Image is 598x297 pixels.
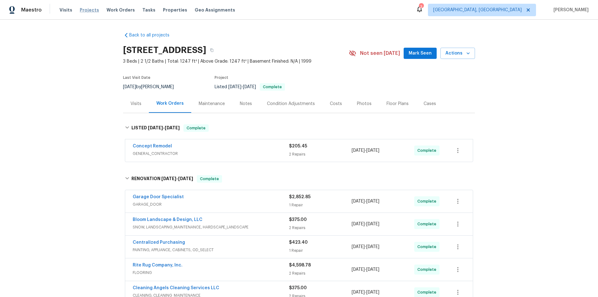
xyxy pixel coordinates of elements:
[59,7,72,13] span: Visits
[161,176,193,181] span: -
[131,124,180,132] h6: LISTED
[133,201,289,208] span: GARAGE_DOOR
[142,8,155,12] span: Tasks
[551,7,589,13] span: [PERSON_NAME]
[289,218,307,222] span: $375.00
[123,118,475,138] div: LISTED [DATE]-[DATE]Complete
[133,218,202,222] a: Bloom Landscape & Design, LLC
[133,286,219,290] a: Cleaning Angels Cleaning Services LLC
[366,199,379,204] span: [DATE]
[417,289,439,295] span: Complete
[133,144,172,148] a: Concept Remodel
[352,244,379,250] span: -
[424,101,436,107] div: Cases
[107,7,135,13] span: Work Orders
[228,85,256,89] span: -
[352,199,365,204] span: [DATE]
[352,267,365,272] span: [DATE]
[352,290,365,295] span: [DATE]
[289,225,352,231] div: 2 Repairs
[366,148,379,153] span: [DATE]
[357,101,372,107] div: Photos
[240,101,252,107] div: Notes
[165,126,180,130] span: [DATE]
[352,198,379,204] span: -
[417,147,439,154] span: Complete
[366,245,379,249] span: [DATE]
[215,85,285,89] span: Listed
[433,7,522,13] span: [GEOGRAPHIC_DATA], [GEOGRAPHIC_DATA]
[352,222,365,226] span: [DATE]
[440,48,475,59] button: Actions
[289,247,352,254] div: 1 Repair
[131,175,193,183] h6: RENOVATION
[206,45,217,56] button: Copy Address
[131,101,141,107] div: Visits
[133,263,183,267] a: Rite Rug Company, Inc.
[80,7,99,13] span: Projects
[366,267,379,272] span: [DATE]
[417,266,439,273] span: Complete
[387,101,409,107] div: Floor Plans
[148,126,180,130] span: -
[366,222,379,226] span: [DATE]
[133,270,289,276] span: FLOORING
[419,4,423,10] div: 3
[163,7,187,13] span: Properties
[133,224,289,230] span: SNOW, LANDSCAPING_MAINTENANCE, HARDSCAPE_LANDSCAPE
[289,195,311,199] span: $2,852.85
[289,286,307,290] span: $375.00
[243,85,256,89] span: [DATE]
[260,85,284,89] span: Complete
[352,266,379,273] span: -
[215,76,228,79] span: Project
[445,50,470,57] span: Actions
[133,240,185,245] a: Centralized Purchasing
[289,240,308,245] span: $423.40
[417,221,439,227] span: Complete
[289,144,307,148] span: $205.45
[352,221,379,227] span: -
[352,245,365,249] span: [DATE]
[161,176,176,181] span: [DATE]
[366,290,379,295] span: [DATE]
[133,195,184,199] a: Garage Door Specialist
[289,202,352,208] div: 1 Repair
[123,58,349,65] span: 3 Beds | 2 1/2 Baths | Total: 1247 ft² | Above Grade: 1247 ft² | Basement Finished: N/A | 1999
[352,148,365,153] span: [DATE]
[404,48,437,59] button: Mark Seen
[156,100,184,107] div: Work Orders
[417,198,439,204] span: Complete
[123,32,183,38] a: Back to all projects
[178,176,193,181] span: [DATE]
[21,7,42,13] span: Maestro
[184,125,208,131] span: Complete
[330,101,342,107] div: Costs
[133,151,289,157] span: GENERAL_CONTRACTOR
[148,126,163,130] span: [DATE]
[417,244,439,250] span: Complete
[289,151,352,157] div: 2 Repairs
[197,176,221,182] span: Complete
[133,247,289,253] span: PAINTING, APPLIANCE, CABINETS, OD_SELECT
[228,85,241,89] span: [DATE]
[360,50,400,56] span: Not seen [DATE]
[267,101,315,107] div: Condition Adjustments
[289,270,352,276] div: 2 Repairs
[195,7,235,13] span: Geo Assignments
[409,50,432,57] span: Mark Seen
[352,147,379,154] span: -
[123,47,206,53] h2: [STREET_ADDRESS]
[123,76,150,79] span: Last Visit Date
[123,83,181,91] div: by [PERSON_NAME]
[123,169,475,189] div: RENOVATION [DATE]-[DATE]Complete
[199,101,225,107] div: Maintenance
[289,263,311,267] span: $4,598.78
[123,85,136,89] span: [DATE]
[352,289,379,295] span: -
